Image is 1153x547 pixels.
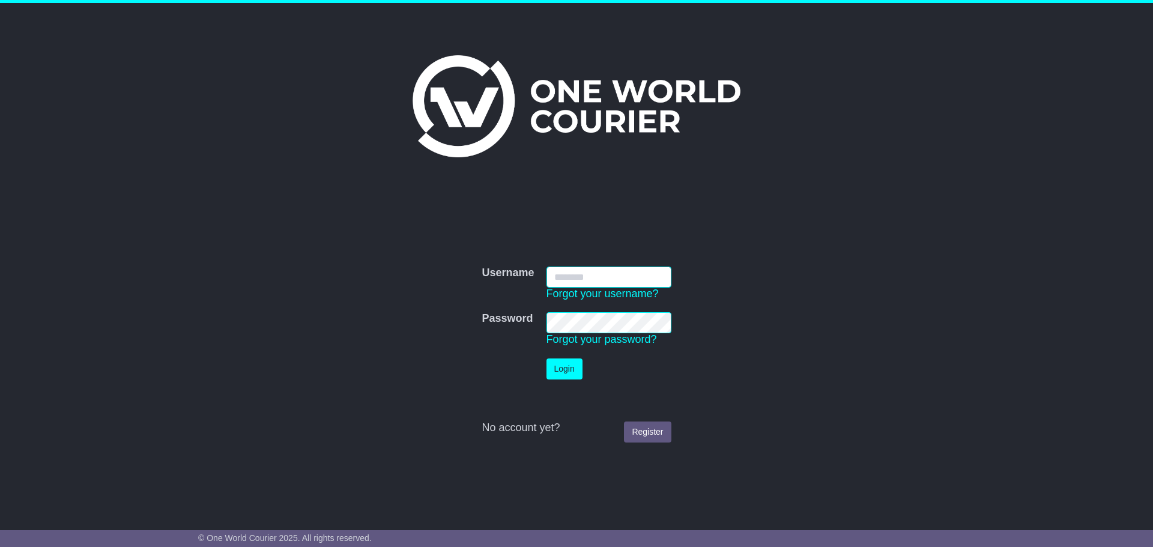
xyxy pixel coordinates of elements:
[482,312,533,325] label: Password
[482,267,534,280] label: Username
[546,358,583,379] button: Login
[413,55,740,157] img: One World
[546,333,657,345] a: Forgot your password?
[482,422,671,435] div: No account yet?
[198,533,372,543] span: © One World Courier 2025. All rights reserved.
[624,422,671,443] a: Register
[546,288,659,300] a: Forgot your username?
